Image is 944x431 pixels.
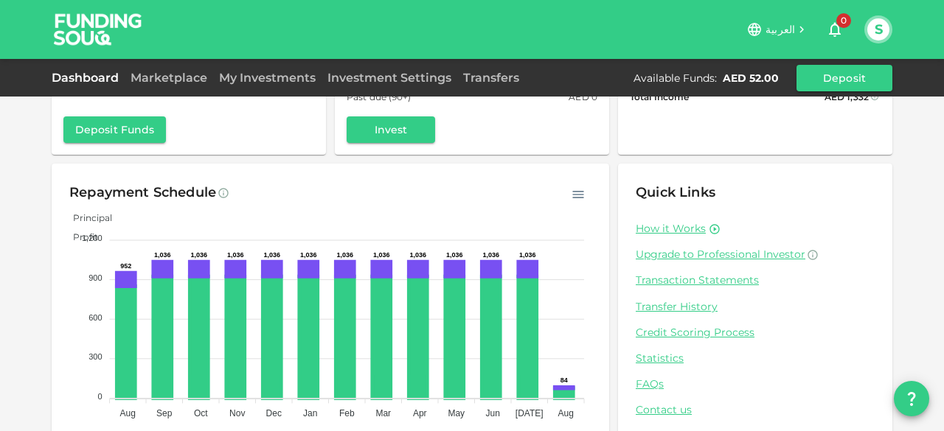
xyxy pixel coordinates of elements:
[97,392,102,401] tspan: 0
[213,71,322,85] a: My Investments
[82,234,103,242] tspan: 1,200
[636,377,875,391] a: FAQs
[413,408,427,418] tspan: Apr
[322,71,457,85] a: Investment Settings
[636,403,875,417] a: Contact us
[825,89,869,105] div: AED 1,332
[266,408,282,418] tspan: Dec
[88,313,102,322] tspan: 600
[347,116,435,143] button: Invest
[636,248,805,261] span: Upgrade to Professional Investor
[894,381,929,416] button: question
[457,71,525,85] a: Transfers
[836,13,851,28] span: 0
[636,326,875,340] a: Credit Scoring Process
[636,273,875,287] a: Transaction Statements
[120,408,136,418] tspan: Aug
[486,408,500,418] tspan: Jun
[820,15,850,44] button: 0
[62,231,98,242] span: Profit
[448,408,465,418] tspan: May
[125,71,213,85] a: Marketplace
[723,71,779,85] div: AED 52.00
[63,116,166,143] button: Deposit Funds
[52,71,125,85] a: Dashboard
[867,18,889,41] button: S
[636,184,715,200] span: Quick Links
[88,273,102,282] tspan: 900
[636,248,875,262] a: Upgrade to Professional Investor
[569,89,597,105] div: AED 0
[62,212,112,223] span: Principal
[558,408,574,418] tspan: Aug
[347,89,412,105] span: Past due (90+)
[375,408,391,418] tspan: Mar
[339,408,355,418] tspan: Feb
[766,23,795,36] span: العربية
[194,408,208,418] tspan: Oct
[516,408,544,418] tspan: [DATE]
[636,222,706,236] a: How it Works
[88,352,102,361] tspan: 300
[69,181,216,205] div: Repayment Schedule
[636,300,875,314] a: Transfer History
[229,408,245,418] tspan: Nov
[636,351,875,365] a: Statistics
[630,89,689,105] span: Total Income
[303,408,317,418] tspan: Jan
[156,408,173,418] tspan: Sep
[634,71,717,85] div: Available Funds :
[796,65,892,91] button: Deposit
